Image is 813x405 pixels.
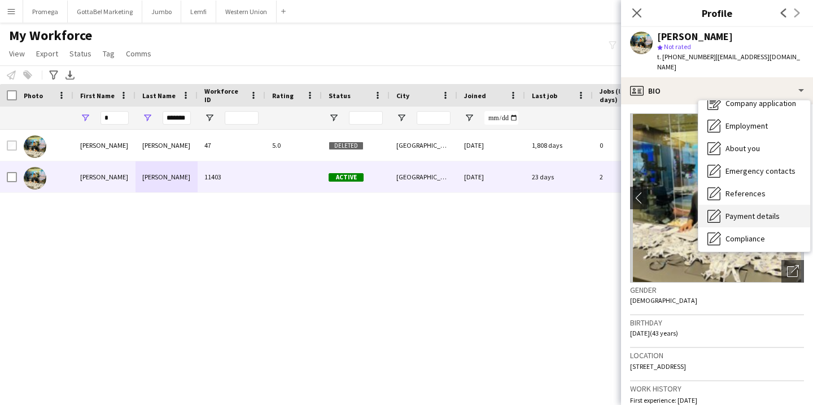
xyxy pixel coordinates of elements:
img: Ali Saroosh [24,135,46,158]
a: View [5,46,29,61]
div: [PERSON_NAME] [73,130,135,161]
div: [DATE] [457,130,525,161]
div: Employment [698,115,810,137]
span: View [9,49,25,59]
span: [DEMOGRAPHIC_DATA] [630,296,697,305]
h3: Birthday [630,318,804,328]
span: Status [69,49,91,59]
span: [DATE] (43 years) [630,329,678,337]
div: 1,808 days [525,130,593,161]
div: Bio [621,77,813,104]
button: Open Filter Menu [396,113,406,123]
input: Joined Filter Input [484,111,518,125]
a: Tag [98,46,119,61]
div: [PERSON_NAME] [73,161,135,192]
div: [PERSON_NAME] [135,161,198,192]
div: 0 [593,130,666,161]
div: Emergency contacts [698,160,810,182]
span: Emergency contacts [725,166,795,176]
h3: Gender [630,285,804,295]
img: Ali Saroosh [24,167,46,190]
div: References [698,182,810,205]
span: Payment details [725,211,780,221]
div: [DATE] [457,161,525,192]
span: First Name [80,91,115,100]
div: [GEOGRAPHIC_DATA] [390,130,457,161]
img: Crew avatar or photo [630,113,804,283]
h3: Work history [630,384,804,394]
button: Promega [23,1,68,23]
h3: Profile [621,6,813,20]
span: Active [329,173,364,182]
input: City Filter Input [417,111,451,125]
button: GottaBe! Marketing [68,1,142,23]
div: Company application [698,92,810,115]
span: Jobs (last 90 days) [600,87,646,104]
input: First Name Filter Input [100,111,129,125]
div: 47 [198,130,265,161]
input: Workforce ID Filter Input [225,111,259,125]
div: 11403 [198,161,265,192]
span: Workforce ID [204,87,245,104]
div: Additional info [698,250,810,272]
span: t. [PHONE_NUMBER] [657,52,716,61]
div: About you [698,137,810,160]
button: Open Filter Menu [464,113,474,123]
input: Row Selection is disabled for this row (unchecked) [7,140,17,151]
span: Compliance [725,234,765,244]
span: Rating [272,91,294,100]
a: Status [65,46,96,61]
span: Employment [725,121,768,131]
input: Status Filter Input [349,111,383,125]
span: My Workforce [9,27,92,44]
span: | [EMAIL_ADDRESS][DOMAIN_NAME] [657,52,800,71]
span: Last job [532,91,557,100]
div: [PERSON_NAME] [135,130,198,161]
button: Jumbo [142,1,181,23]
div: Open photos pop-in [781,260,804,283]
input: Last Name Filter Input [163,111,191,125]
span: Joined [464,91,486,100]
div: [GEOGRAPHIC_DATA] [390,161,457,192]
span: References [725,188,766,199]
button: Open Filter Menu [80,113,90,123]
span: Status [329,91,351,100]
span: Tag [103,49,115,59]
h3: Location [630,350,804,360]
span: [STREET_ADDRESS] [630,362,686,371]
span: Company application [725,98,796,108]
div: Compliance [698,227,810,250]
app-action-btn: Export XLSX [63,68,77,82]
div: 2 [593,161,666,192]
p: First experience: [DATE] [630,396,804,404]
div: [PERSON_NAME] [657,32,733,42]
span: City [396,91,409,100]
a: Comms [121,46,156,61]
button: Open Filter Menu [329,113,339,123]
span: Photo [24,91,43,100]
app-action-btn: Advanced filters [47,68,60,82]
button: Western Union [216,1,277,23]
div: 23 days [525,161,593,192]
button: Open Filter Menu [142,113,152,123]
span: Last Name [142,91,176,100]
button: Lemfi [181,1,216,23]
button: Open Filter Menu [204,113,215,123]
span: About you [725,143,760,153]
a: Export [32,46,63,61]
span: Comms [126,49,151,59]
div: 5.0 [265,130,322,161]
div: Payment details [698,205,810,227]
span: Not rated [664,42,691,51]
span: Deleted [329,142,364,150]
span: Export [36,49,58,59]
